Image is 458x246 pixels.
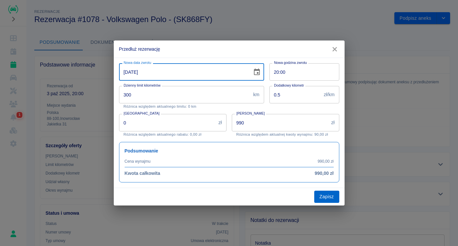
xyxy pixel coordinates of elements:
h2: Przedłuż rezerwację [114,41,345,58]
button: Choose date, selected date is 14 paź 2025 [250,66,263,79]
p: zł/km [324,91,334,98]
p: Różnica względem aktualnej kwoty wynajmu: 90,00 zł [236,132,335,137]
p: Różnica względem aktualnego limitu: 0 km [124,104,260,109]
h6: 990,00 zł [315,170,333,177]
p: 990,00 zł [318,158,333,164]
label: [GEOGRAPHIC_DATA] [124,111,160,116]
p: Różnica względem aktualnego rabatu: 0,00 zł [124,132,222,137]
p: zł [218,119,222,126]
p: km [253,91,260,98]
p: Cena wynajmu [125,158,151,164]
h6: Kwota całkowita [125,170,160,177]
label: Dodatkowy kilometr [274,83,304,88]
input: hh:mm [269,63,335,81]
input: Kwota rabatu ustalona na początku [119,114,216,131]
input: DD-MM-YYYY [119,63,248,81]
label: Nowa godzina zwrotu [274,60,307,65]
h6: Podsumowanie [125,148,334,154]
label: Dzienny limit kilometrów [124,83,161,88]
input: Kwota wynajmu od początkowej daty, nie samego aneksu. [232,114,329,131]
label: [PERSON_NAME] [236,111,265,116]
p: zł [331,119,334,126]
label: Nowa data zwrotu [124,60,151,65]
button: Zapisz [314,191,339,203]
